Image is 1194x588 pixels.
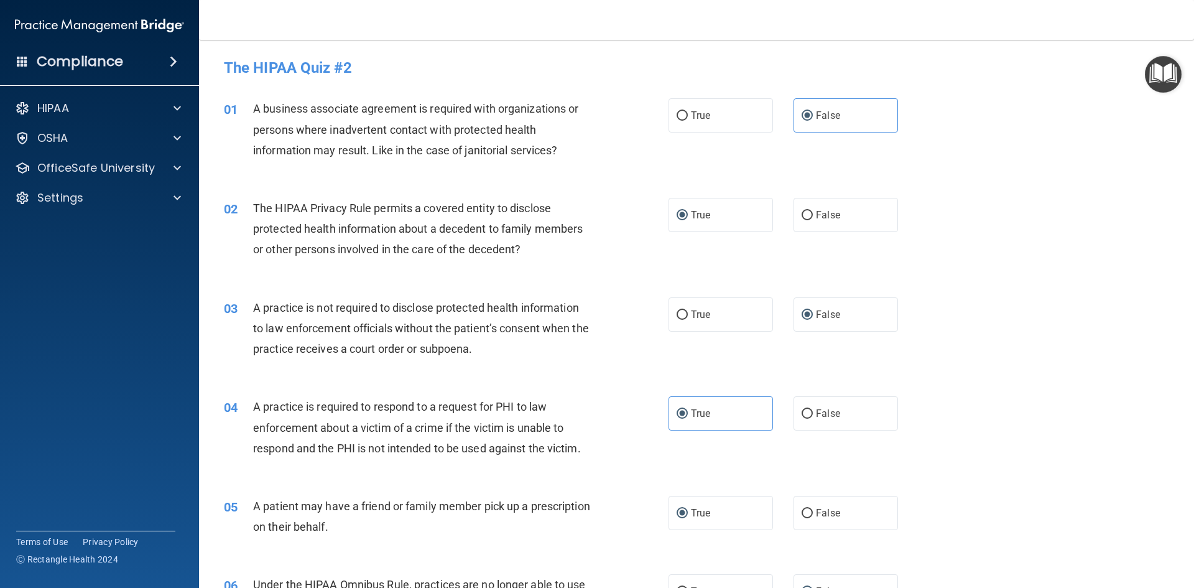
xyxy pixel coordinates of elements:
input: True [677,409,688,419]
input: True [677,310,688,320]
span: False [816,408,840,419]
span: 01 [224,102,238,117]
span: True [691,507,710,519]
span: 05 [224,500,238,515]
span: False [816,507,840,519]
span: 03 [224,301,238,316]
a: Settings [15,190,181,205]
a: Terms of Use [16,536,68,548]
span: False [816,110,840,121]
input: True [677,211,688,220]
span: A business associate agreement is required with organizations or persons where inadvertent contac... [253,102,578,156]
input: True [677,111,688,121]
span: A patient may have a friend or family member pick up a prescription on their behalf. [253,500,590,533]
span: True [691,408,710,419]
p: Settings [37,190,83,205]
a: HIPAA [15,101,181,116]
input: False [802,211,813,220]
input: False [802,509,813,518]
p: OfficeSafe University [37,161,155,175]
img: PMB logo [15,13,184,38]
span: A practice is required to respond to a request for PHI to law enforcement about a victim of a cri... [253,400,581,454]
span: 02 [224,202,238,217]
input: False [802,409,813,419]
span: False [816,209,840,221]
input: False [802,310,813,320]
h4: The HIPAA Quiz #2 [224,60,1169,76]
input: True [677,509,688,518]
a: Privacy Policy [83,536,139,548]
a: OSHA [15,131,181,146]
span: True [691,110,710,121]
span: The HIPAA Privacy Rule permits a covered entity to disclose protected health information about a ... [253,202,583,256]
span: False [816,309,840,320]
span: A practice is not required to disclose protected health information to law enforcement officials ... [253,301,589,355]
span: Ⓒ Rectangle Health 2024 [16,553,118,566]
span: 04 [224,400,238,415]
a: OfficeSafe University [15,161,181,175]
p: HIPAA [37,101,69,116]
button: Open Resource Center [1145,56,1182,93]
input: False [802,111,813,121]
p: OSHA [37,131,68,146]
span: True [691,209,710,221]
iframe: Drift Widget Chat Controller [1132,502,1179,549]
span: True [691,309,710,320]
h4: Compliance [37,53,123,70]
